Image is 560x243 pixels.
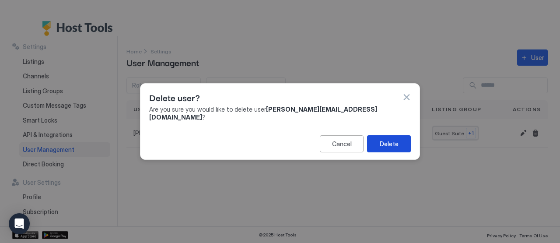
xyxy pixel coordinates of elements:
[149,91,200,104] span: Delete user?
[9,213,30,234] div: Open Intercom Messenger
[332,139,352,148] div: Cancel
[380,139,399,148] div: Delete
[320,135,364,152] button: Cancel
[367,135,411,152] button: Delete
[149,106,411,121] span: Are you sure you would like to delete user ?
